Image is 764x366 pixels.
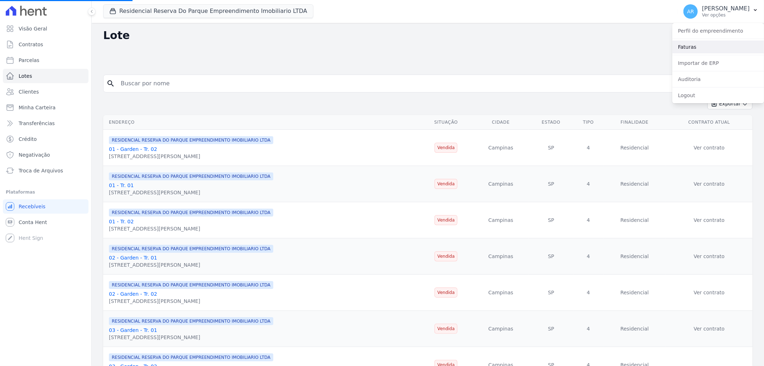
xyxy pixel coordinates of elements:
[3,163,88,178] a: Troca de Arquivos
[604,238,666,275] td: Residencial
[529,166,573,202] td: SP
[702,5,750,12] p: [PERSON_NAME]
[3,22,88,36] a: Visão Geral
[587,326,590,332] span: translation missing: pt-BR.activerecord.values.property.property_type.4
[19,219,47,226] span: Conta Hent
[19,104,56,111] span: Minha Carteira
[109,245,273,253] span: RESIDENCIAL RESERVA DO PARQUE EMPREENDIMENTO IMOBILIARIO LTDA
[529,202,573,238] td: SP
[3,132,88,146] a: Crédito
[109,334,273,341] div: [STREET_ADDRESS][PERSON_NAME]
[434,324,457,334] span: Vendida
[419,115,473,130] th: Situação
[19,136,37,143] span: Crédito
[3,199,88,214] a: Recebíveis
[672,41,764,53] a: Faturas
[103,4,313,18] button: Residencial Reserva Do Parque Empreendimento Imobiliario LTDA
[3,37,88,52] a: Contratos
[19,120,55,127] span: Transferências
[666,115,753,130] th: Contrato Atual
[604,311,666,347] td: Residencial
[3,116,88,130] a: Transferências
[604,202,666,238] td: Residencial
[473,130,529,166] td: Campinas
[529,275,573,311] td: SP
[3,100,88,115] a: Minha Carteira
[19,41,43,48] span: Contratos
[109,172,273,180] span: RESIDENCIAL RESERVA DO PARQUE EMPREENDIMENTO IMOBILIARIO LTDA
[109,153,273,160] div: [STREET_ADDRESS][PERSON_NAME]
[694,145,725,151] a: Ver contrato
[672,24,764,37] a: Perfil do empreendimento
[694,326,725,332] a: Ver contrato
[573,115,604,130] th: Tipo
[19,57,39,64] span: Parcelas
[529,311,573,347] td: SP
[109,353,273,361] span: RESIDENCIAL RESERVA DO PARQUE EMPREENDIMENTO IMOBILIARIO LTDA
[3,69,88,83] a: Lotes
[604,275,666,311] td: Residencial
[3,85,88,99] a: Clientes
[604,115,666,130] th: Finalidade
[434,143,457,153] span: Vendida
[109,281,273,289] span: RESIDENCIAL RESERVA DO PARQUE EMPREENDIMENTO IMOBILIARIO LTDA
[19,88,39,95] span: Clientes
[109,209,273,217] span: RESIDENCIAL RESERVA DO PARQUE EMPREENDIMENTO IMOBILIARIO LTDA
[473,311,529,347] td: Campinas
[19,167,63,174] span: Troca de Arquivos
[587,253,590,259] span: translation missing: pt-BR.activerecord.values.property.property_type.4
[109,146,157,152] a: 01 - Garden - Tr. 02
[473,166,529,202] td: Campinas
[109,225,273,232] div: [STREET_ADDRESS][PERSON_NAME]
[473,238,529,275] td: Campinas
[707,98,753,109] button: Exportar
[6,188,86,196] div: Plataformas
[473,115,529,130] th: Cidade
[106,79,115,88] i: search
[434,215,457,225] span: Vendida
[694,181,725,187] a: Ver contrato
[109,182,134,188] a: 01 - Tr. 01
[473,202,529,238] td: Campinas
[103,29,695,42] h2: Lote
[604,130,666,166] td: Residencial
[672,73,764,86] a: Auditoria
[529,238,573,275] td: SP
[694,217,725,223] a: Ver contrato
[694,253,725,259] a: Ver contrato
[19,203,45,210] span: Recebíveis
[604,166,666,202] td: Residencial
[109,189,273,196] div: [STREET_ADDRESS][PERSON_NAME]
[434,179,457,189] span: Vendida
[587,145,590,151] span: translation missing: pt-BR.activerecord.values.property.property_type.4
[587,217,590,223] span: translation missing: pt-BR.activerecord.values.property.property_type.4
[434,287,457,298] span: Vendida
[103,115,419,130] th: Endereço
[19,151,50,158] span: Negativação
[116,76,749,91] input: Buscar por nome
[687,9,694,14] span: AR
[587,290,590,295] span: translation missing: pt-BR.activerecord.values.property.property_type.4
[19,72,32,80] span: Lotes
[109,327,157,333] a: 03 - Garden - Tr. 01
[678,1,764,22] button: AR [PERSON_NAME] Ver opções
[109,261,273,268] div: [STREET_ADDRESS][PERSON_NAME]
[529,130,573,166] td: SP
[109,291,157,297] a: 02 - Garden - Tr. 02
[587,181,590,187] span: translation missing: pt-BR.activerecord.values.property.property_type.4
[3,53,88,67] a: Parcelas
[529,115,573,130] th: Estado
[109,136,273,144] span: RESIDENCIAL RESERVA DO PARQUE EMPREENDIMENTO IMOBILIARIO LTDA
[109,255,157,261] a: 02 - Garden - Tr. 01
[694,290,725,295] a: Ver contrato
[672,89,764,102] a: Logout
[109,317,273,325] span: RESIDENCIAL RESERVA DO PARQUE EMPREENDIMENTO IMOBILIARIO LTDA
[434,251,457,261] span: Vendida
[473,275,529,311] td: Campinas
[3,215,88,229] a: Conta Hent
[702,12,750,18] p: Ver opções
[109,219,134,224] a: 01 - Tr. 02
[3,148,88,162] a: Negativação
[109,298,273,305] div: [STREET_ADDRESS][PERSON_NAME]
[672,57,764,70] a: Importar de ERP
